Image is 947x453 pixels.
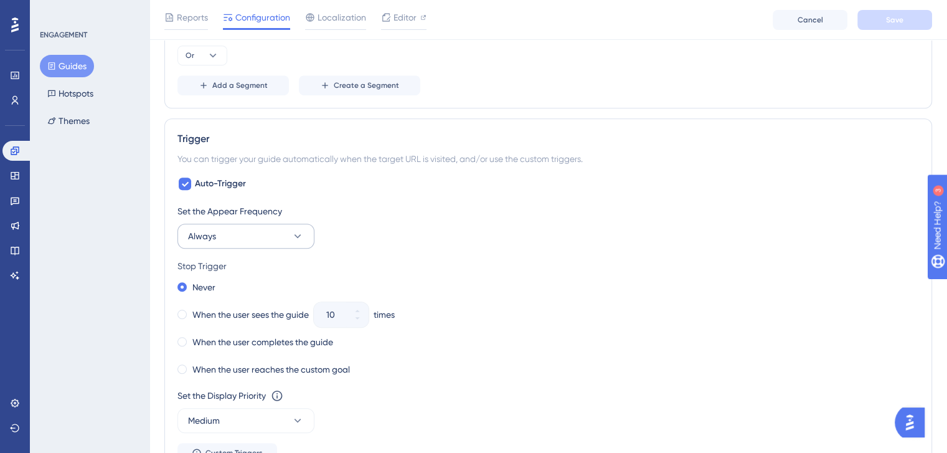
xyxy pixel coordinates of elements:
span: Add a Segment [212,80,268,90]
button: Themes [40,110,97,132]
div: Stop Trigger [177,259,919,274]
button: Medium [177,408,314,433]
div: Set the Appear Frequency [177,204,919,219]
span: Cancel [798,15,823,25]
span: Or [186,50,194,60]
button: Or [177,45,227,65]
span: Save [886,15,903,25]
span: Need Help? [29,3,78,18]
div: You can trigger your guide automatically when the target URL is visited, and/or use the custom tr... [177,151,919,166]
span: Auto-Trigger [195,176,246,191]
div: Trigger [177,131,919,146]
span: Configuration [235,10,290,25]
button: Always [177,224,314,249]
button: Cancel [773,10,847,30]
iframe: UserGuiding AI Assistant Launcher [895,404,932,441]
label: When the user sees the guide [192,307,309,322]
span: Always [188,229,216,244]
button: Hotspots [40,82,101,105]
button: Create a Segment [299,75,420,95]
div: Set the Display Priority [177,388,266,403]
span: Localization [318,10,366,25]
button: Add a Segment [177,75,289,95]
button: Save [857,10,932,30]
span: Medium [188,413,220,428]
label: When the user completes the guide [192,335,333,350]
span: Reports [177,10,208,25]
span: Create a Segment [334,80,399,90]
div: ENGAGEMENT [40,30,87,40]
button: Guides [40,55,94,77]
div: times [374,307,395,322]
div: 3 [87,6,90,16]
label: When the user reaches the custom goal [192,362,350,377]
label: Never [192,280,215,295]
span: Editor [393,10,417,25]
